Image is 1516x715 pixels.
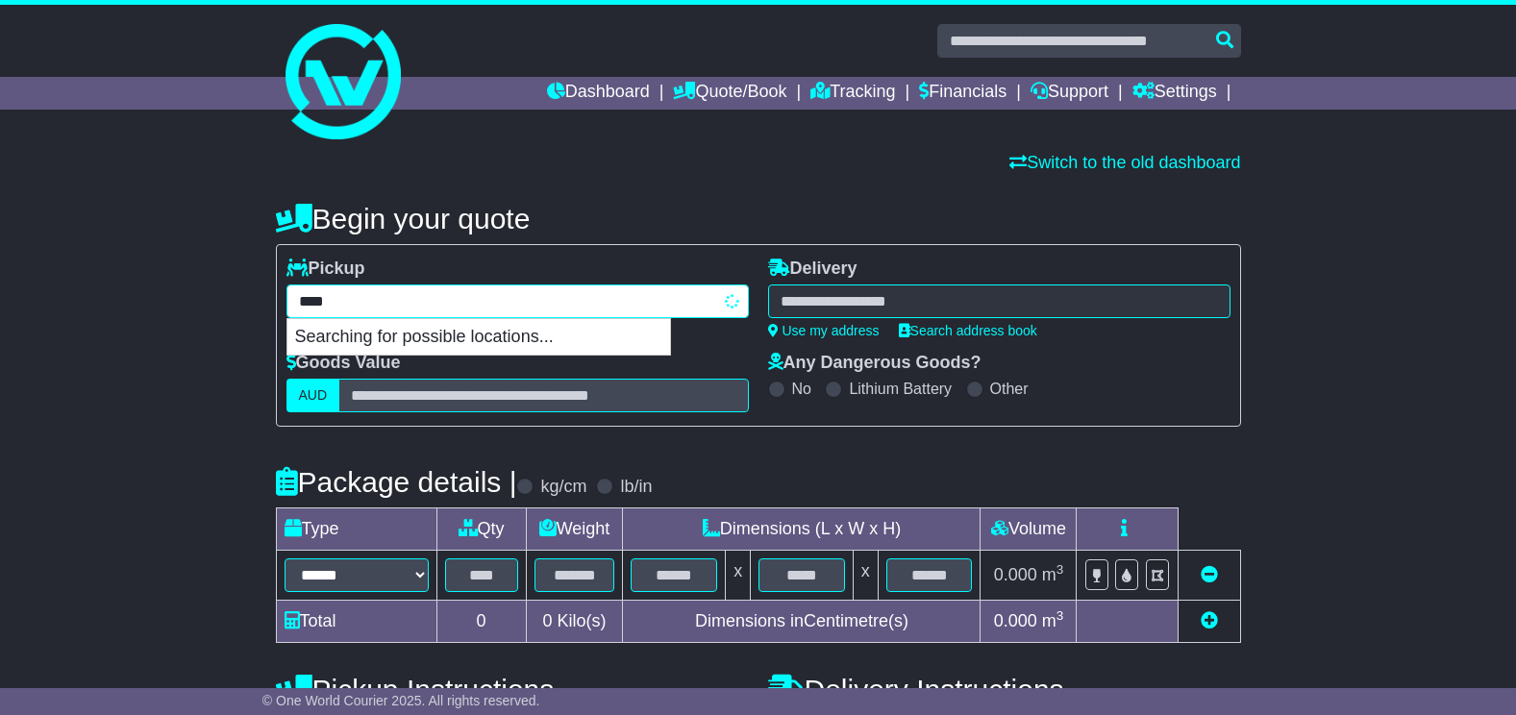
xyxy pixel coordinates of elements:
[981,508,1077,551] td: Volume
[768,323,880,338] a: Use my address
[1056,608,1064,623] sup: 3
[768,674,1241,705] h4: Delivery Instructions
[726,551,751,601] td: x
[276,508,436,551] td: Type
[810,77,895,110] a: Tracking
[994,611,1037,630] span: 0.000
[792,380,811,398] label: No
[1031,77,1108,110] a: Support
[286,353,401,374] label: Goods Value
[276,601,436,643] td: Total
[526,508,623,551] td: Weight
[899,323,1037,338] a: Search address book
[276,203,1241,234] h4: Begin your quote
[990,380,1029,398] label: Other
[1009,153,1240,172] a: Switch to the old dashboard
[768,259,857,280] label: Delivery
[853,551,878,601] td: x
[276,466,517,498] h4: Package details |
[1201,611,1218,630] a: Add new item
[286,259,365,280] label: Pickup
[262,693,540,708] span: © One World Courier 2025. All rights reserved.
[994,565,1037,584] span: 0.000
[286,379,340,412] label: AUD
[1132,77,1217,110] a: Settings
[623,601,981,643] td: Dimensions in Centimetre(s)
[286,284,749,318] typeahead: Please provide city
[1056,562,1064,577] sup: 3
[276,674,749,705] h4: Pickup Instructions
[673,77,786,110] a: Quote/Book
[547,77,650,110] a: Dashboard
[1201,565,1218,584] a: Remove this item
[287,319,670,356] p: Searching for possible locations...
[620,477,652,498] label: lb/in
[436,601,526,643] td: 0
[540,477,586,498] label: kg/cm
[1042,611,1064,630] span: m
[849,380,952,398] label: Lithium Battery
[542,611,552,630] span: 0
[526,601,623,643] td: Kilo(s)
[436,508,526,551] td: Qty
[919,77,1007,110] a: Financials
[1042,565,1064,584] span: m
[768,353,982,374] label: Any Dangerous Goods?
[623,508,981,551] td: Dimensions (L x W x H)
